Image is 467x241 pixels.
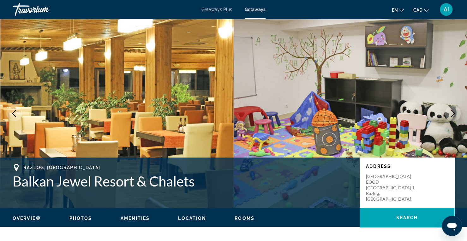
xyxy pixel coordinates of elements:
[396,215,418,220] span: Search
[120,215,150,221] button: Amenities
[178,215,206,221] button: Location
[6,106,22,121] button: Previous image
[413,5,428,14] button: Change currency
[442,216,462,236] iframe: Button to launch messaging window
[438,3,454,16] button: User Menu
[13,1,76,18] a: Travorium
[69,216,92,221] span: Photos
[392,5,404,14] button: Change language
[445,106,461,121] button: Next image
[413,8,422,13] span: CAD
[69,215,92,221] button: Photos
[235,215,254,221] button: Rooms
[23,165,100,170] span: Razlog, [GEOGRAPHIC_DATA]
[178,216,206,221] span: Location
[366,164,448,169] p: Address
[245,7,266,12] a: Getaways
[13,215,41,221] button: Overview
[120,216,150,221] span: Amenities
[392,8,398,13] span: en
[13,173,353,189] h1: Balkan Jewel Resort & Chalets
[13,216,41,221] span: Overview
[366,174,416,202] p: [GEOGRAPHIC_DATA] EOOD [GEOGRAPHIC_DATA] 1 Razlog, [GEOGRAPHIC_DATA]
[360,208,454,227] button: Search
[444,6,449,13] span: AI
[235,216,254,221] span: Rooms
[201,7,232,12] a: Getaways Plus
